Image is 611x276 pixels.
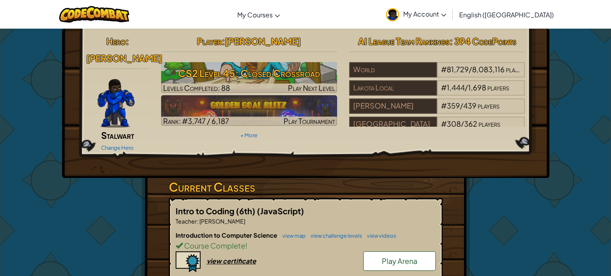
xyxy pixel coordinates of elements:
span: / [460,101,463,110]
span: [PERSON_NAME] [225,36,301,47]
img: CS2 Level 45: Closed Crossroad [161,62,337,93]
span: Play Arena [382,256,417,266]
h3: Current Classes [169,178,443,196]
img: Gordon-selection-pose.png [97,79,135,128]
a: view challenge levels [307,232,362,239]
span: # [441,83,447,92]
span: Rank: #3,747 / 6,187 [163,116,229,125]
span: : [222,36,225,47]
span: : [126,36,129,47]
span: 81,729 [447,65,469,74]
span: Player [197,36,222,47]
span: # [441,119,447,128]
a: view certificate [176,257,256,265]
span: players [478,101,499,110]
span: Teacher [176,217,197,225]
span: English ([GEOGRAPHIC_DATA]) [459,10,554,19]
a: + More [240,132,257,138]
span: AI League Team Rankings [358,36,449,47]
span: [PERSON_NAME] [199,217,245,225]
a: Change Hero [101,144,134,151]
img: Golden Goal [161,95,337,126]
span: 1,698 [468,83,486,92]
div: World [349,62,437,77]
a: [PERSON_NAME]#359/439players [349,106,525,115]
span: # [441,65,447,74]
span: Intro to Coding (6th) [176,206,257,216]
span: players [506,65,528,74]
a: Play Next Level [161,62,337,93]
span: / [469,65,472,74]
a: My Courses [233,4,284,25]
span: / [461,119,464,128]
span: 308 [447,119,461,128]
div: view certificate [207,257,256,265]
a: [GEOGRAPHIC_DATA]#308/362players [349,124,525,134]
img: CodeCombat logo [59,6,130,23]
span: My Courses [237,10,273,19]
span: Play Tournament [284,116,335,125]
img: avatar [386,8,399,21]
span: 1,444 [447,83,465,92]
span: Play Next Level [288,83,335,92]
span: Stalwart [101,130,134,141]
span: My Account [403,10,446,18]
span: 439 [463,101,476,110]
div: [PERSON_NAME] [349,98,437,114]
span: : [197,217,199,225]
span: 359 [447,101,460,110]
div: Lakota Local [349,80,437,96]
span: Hero [106,36,126,47]
span: players [478,119,500,128]
a: My Account [382,2,450,27]
span: players [487,83,509,92]
span: (JavaScript) [257,206,304,216]
span: 362 [464,119,477,128]
a: World#81,729/8,083,116players [349,70,525,79]
a: Rank: #3,747 / 6,187Play Tournament [161,95,337,126]
span: [PERSON_NAME] [86,52,162,64]
span: Course Complete [183,241,245,250]
img: certificate-icon.png [176,251,201,272]
span: / [465,83,468,92]
span: ! [245,241,247,250]
a: English ([GEOGRAPHIC_DATA]) [455,4,558,25]
span: Introduction to Computer Science [176,231,278,239]
div: [GEOGRAPHIC_DATA] [349,117,437,132]
a: view videos [363,232,396,239]
a: Lakota Local#1,444/1,698players [349,88,525,97]
h3: CS2 Level 45: Closed Crossroad [161,64,337,82]
span: # [441,101,447,110]
span: 8,083,116 [472,65,505,74]
span: Levels Completed: 88 [163,83,230,92]
span: : 394 CodePoints [449,36,516,47]
a: view map [278,232,306,239]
